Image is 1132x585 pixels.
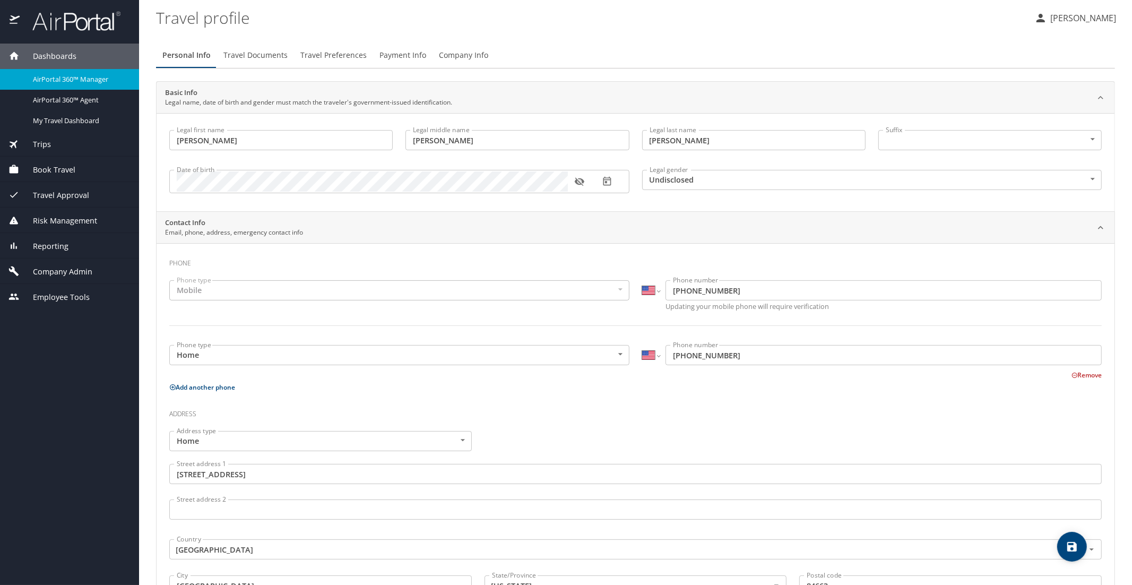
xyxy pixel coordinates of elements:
[20,139,51,150] span: Trips
[20,190,89,201] span: Travel Approval
[20,215,97,227] span: Risk Management
[169,431,472,451] div: Home
[162,49,211,62] span: Personal Info
[1057,532,1087,562] button: save
[20,266,92,278] span: Company Admin
[10,11,21,31] img: icon-airportal.png
[165,98,452,107] p: Legal name, date of birth and gender must match the traveler's government-issued identification.
[33,74,126,84] span: AirPortal 360™ Manager
[33,116,126,126] span: My Travel Dashboard
[20,164,75,176] span: Book Travel
[169,252,1102,270] h3: Phone
[156,42,1115,68] div: Profile
[157,113,1114,211] div: Basic InfoLegal name, date of birth and gender must match the traveler's government-issued identi...
[157,82,1114,114] div: Basic InfoLegal name, date of birth and gender must match the traveler's government-issued identi...
[165,88,452,98] h2: Basic Info
[20,240,68,252] span: Reporting
[1047,12,1116,24] p: [PERSON_NAME]
[169,383,235,392] button: Add another phone
[20,291,90,303] span: Employee Tools
[169,402,1102,420] h3: Address
[169,345,629,365] div: Home
[642,170,1102,190] div: Undisclosed
[878,130,1102,150] div: ​
[439,49,488,62] span: Company Info
[21,11,120,31] img: airportal-logo.png
[165,218,303,228] h2: Contact Info
[156,1,1026,34] h1: Travel profile
[1085,543,1098,556] button: Open
[223,49,288,62] span: Travel Documents
[666,303,1102,310] p: Updating your mobile phone will require verification
[379,49,426,62] span: Payment Info
[20,50,76,62] span: Dashboards
[33,95,126,105] span: AirPortal 360™ Agent
[1071,371,1102,380] button: Remove
[300,49,367,62] span: Travel Preferences
[165,228,303,237] p: Email, phone, address, emergency contact info
[169,280,629,300] div: Mobile
[1030,8,1120,28] button: [PERSON_NAME]
[157,212,1114,244] div: Contact InfoEmail, phone, address, emergency contact info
